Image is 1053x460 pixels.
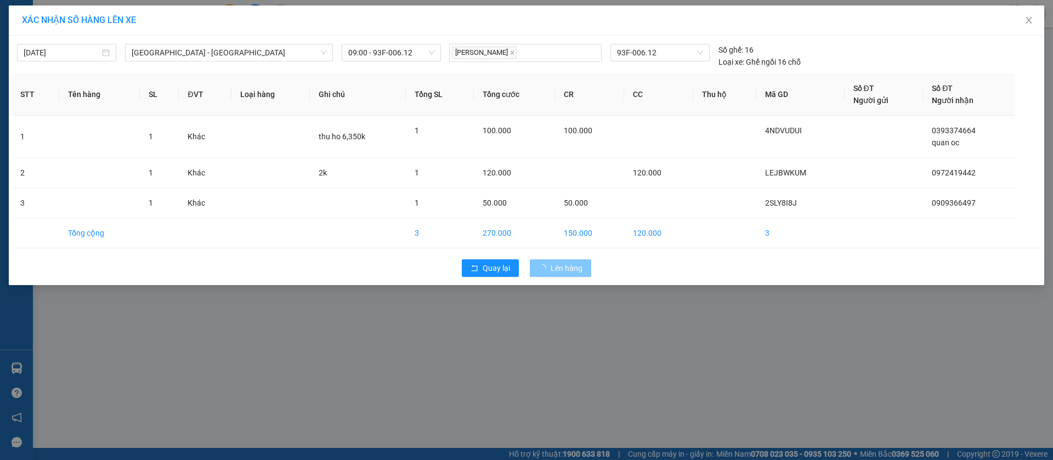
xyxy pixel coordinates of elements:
[179,116,231,158] td: Khác
[12,73,59,116] th: STT
[462,259,519,277] button: rollbackQuay lại
[564,126,592,135] span: 100.000
[320,49,327,56] span: down
[555,73,624,116] th: CR
[149,168,153,177] span: 1
[765,168,806,177] span: LEJBWKUM
[633,168,661,177] span: 120.000
[59,218,140,248] td: Tổng cộng
[718,44,743,56] span: Số ghế:
[12,158,59,188] td: 2
[59,73,140,116] th: Tên hàng
[474,73,555,116] th: Tổng cước
[530,259,591,277] button: Lên hàng
[932,138,959,147] span: quan oc
[22,15,136,25] span: XÁC NHẬN SỐ HÀNG LÊN XE
[932,84,953,93] span: Số ĐT
[140,73,179,116] th: SL
[471,264,478,273] span: rollback
[483,198,507,207] span: 50.000
[551,262,582,274] span: Lên hàng
[718,56,744,68] span: Loại xe:
[415,198,419,207] span: 1
[319,168,327,177] span: 2k
[617,44,703,61] span: 93F-006.12
[693,73,756,116] th: Thu hộ
[932,126,976,135] span: 0393374664
[452,47,517,59] span: [PERSON_NAME]
[179,188,231,218] td: Khác
[853,96,888,105] span: Người gửi
[474,218,555,248] td: 270.000
[756,218,844,248] td: 3
[179,73,231,116] th: ĐVT
[310,73,406,116] th: Ghi chú
[1014,5,1044,36] button: Close
[415,168,419,177] span: 1
[932,168,976,177] span: 0972419442
[1024,16,1033,25] span: close
[406,73,474,116] th: Tổng SL
[483,262,510,274] span: Quay lại
[132,44,326,61] span: Sài Gòn - Lộc Ninh
[765,126,802,135] span: 4NDVUDUI
[624,73,693,116] th: CC
[12,188,59,218] td: 3
[12,116,59,158] td: 1
[231,73,309,116] th: Loại hàng
[624,218,693,248] td: 120.000
[765,198,797,207] span: 2SLY8I8J
[539,264,551,272] span: loading
[718,44,754,56] div: 16
[756,73,844,116] th: Mã GD
[319,132,365,141] span: thu ho 6,350k
[415,126,419,135] span: 1
[149,132,153,141] span: 1
[149,198,153,207] span: 1
[853,84,874,93] span: Số ĐT
[932,198,976,207] span: 0909366497
[348,44,434,61] span: 09:00 - 93F-006.12
[483,168,511,177] span: 120.000
[932,96,973,105] span: Người nhận
[555,218,624,248] td: 150.000
[509,50,515,55] span: close
[564,198,588,207] span: 50.000
[483,126,511,135] span: 100.000
[24,47,100,59] input: 12/09/2025
[718,56,801,68] div: Ghế ngồi 16 chỗ
[406,218,474,248] td: 3
[179,158,231,188] td: Khác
